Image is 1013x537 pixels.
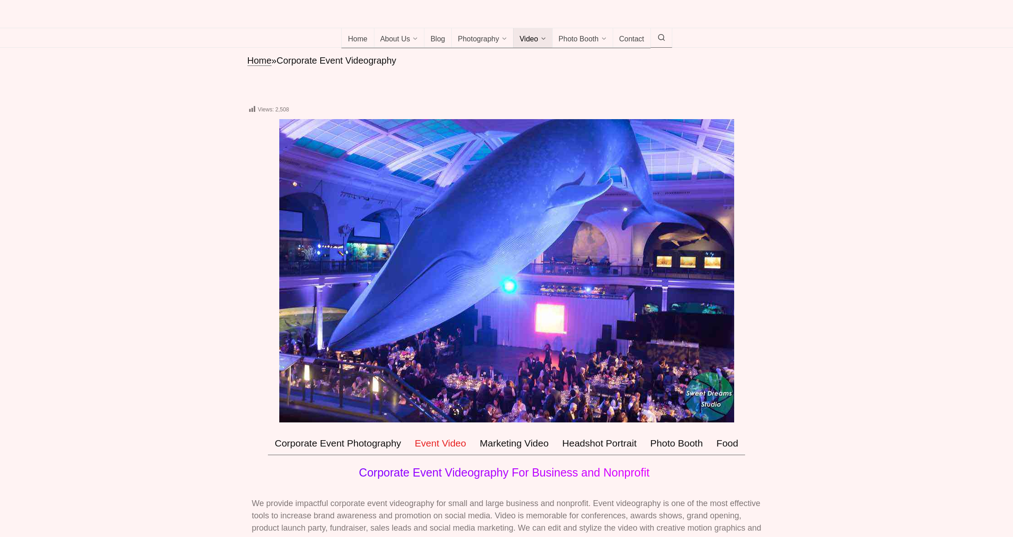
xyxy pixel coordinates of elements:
span: About Us [380,35,410,44]
a: Event Video [408,432,473,455]
span: » [272,55,277,65]
img: corporate event party videography videographer photographer photography new jersey new york city ... [279,119,734,422]
a: Home [341,28,374,48]
a: Food [710,432,745,455]
a: Marketing Video [473,432,555,455]
a: Home [247,55,272,66]
a: Video [513,28,553,48]
a: Blog [424,28,452,48]
a: Contact [613,28,651,48]
span: Photo Booth [559,35,599,44]
span: Home [348,35,368,44]
span: Corporate Event Videography [277,55,396,65]
a: Photography [451,28,514,48]
span: 2,508 [275,106,289,113]
a: Photo Booth [644,432,710,455]
span: Corporate Event Videography For Business and Nonprofit [359,466,650,479]
span: Views: [258,106,274,113]
span: Blog [430,35,445,44]
a: Headshot Portrait [555,432,643,455]
a: About Us [374,28,425,48]
a: Photo Booth [552,28,613,48]
nav: breadcrumbs [247,55,766,67]
a: Corporate Event Photography [268,432,408,455]
span: Video [519,35,538,44]
span: Contact [619,35,644,44]
span: Photography [458,35,499,44]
